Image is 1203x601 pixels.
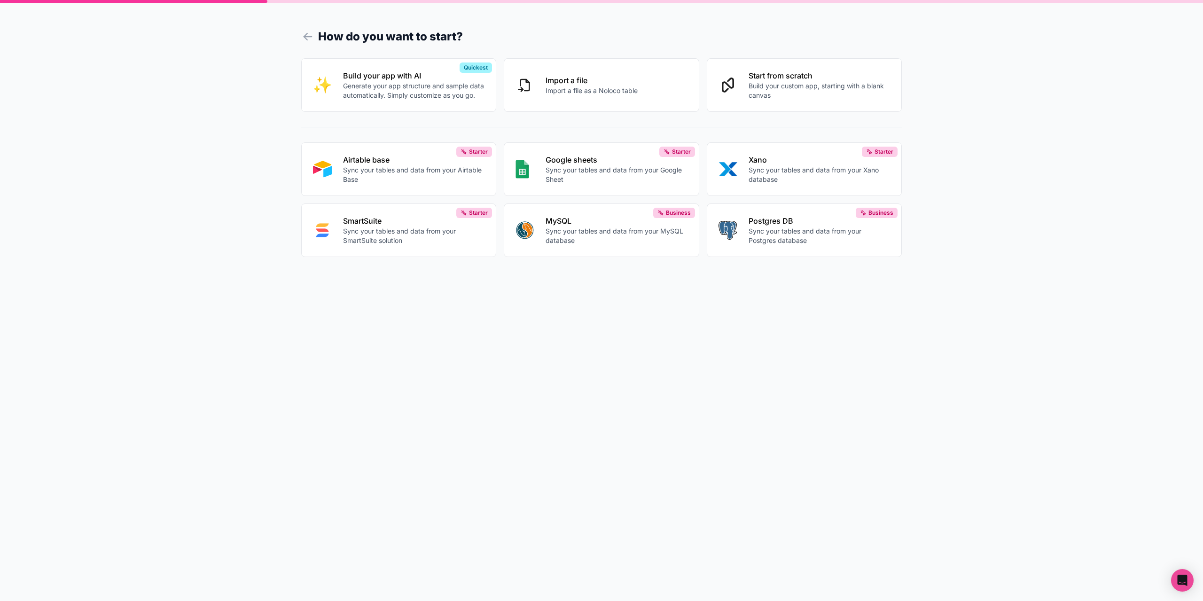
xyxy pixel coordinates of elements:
[749,154,891,165] p: Xano
[546,86,638,95] p: Import a file as a Noloco table
[707,203,902,257] button: POSTGRESPostgres DBSync your tables and data from your Postgres databaseBusiness
[546,226,687,245] p: Sync your tables and data from your MySQL database
[460,62,492,73] div: Quickest
[516,221,534,240] img: MYSQL
[672,148,691,156] span: Starter
[546,154,687,165] p: Google sheets
[749,215,891,226] p: Postgres DB
[313,160,332,179] img: AIRTABLE
[313,76,332,94] img: INTERNAL_WITH_AI
[343,154,485,165] p: Airtable base
[749,226,891,245] p: Sync your tables and data from your Postgres database
[301,28,902,45] h1: How do you want to start?
[707,58,902,112] button: Start from scratchBuild your custom app, starting with a blank canvas
[343,215,485,226] p: SmartSuite
[301,203,497,257] button: SMART_SUITESmartSuiteSync your tables and data from your SmartSuite solutionStarter
[343,165,485,184] p: Sync your tables and data from your Airtable Base
[875,148,893,156] span: Starter
[1171,569,1194,592] div: Open Intercom Messenger
[301,142,497,196] button: AIRTABLEAirtable baseSync your tables and data from your Airtable BaseStarter
[504,142,699,196] button: GOOGLE_SHEETSGoogle sheetsSync your tables and data from your Google SheetStarter
[343,70,485,81] p: Build your app with AI
[343,81,485,100] p: Generate your app structure and sample data automatically. Simply customize as you go.
[749,70,891,81] p: Start from scratch
[343,226,485,245] p: Sync your tables and data from your SmartSuite solution
[749,81,891,100] p: Build your custom app, starting with a blank canvas
[868,209,893,217] span: Business
[546,75,638,86] p: Import a file
[546,215,687,226] p: MySQL
[313,221,332,240] img: SMART_SUITE
[546,165,687,184] p: Sync your tables and data from your Google Sheet
[719,221,737,240] img: POSTGRES
[504,203,699,257] button: MYSQLMySQLSync your tables and data from your MySQL databaseBusiness
[719,160,737,179] img: XANO
[749,165,891,184] p: Sync your tables and data from your Xano database
[666,209,691,217] span: Business
[301,58,497,112] button: INTERNAL_WITH_AIBuild your app with AIGenerate your app structure and sample data automatically. ...
[516,160,529,179] img: GOOGLE_SHEETS
[707,142,902,196] button: XANOXanoSync your tables and data from your Xano databaseStarter
[469,209,488,217] span: Starter
[469,148,488,156] span: Starter
[504,58,699,112] button: Import a fileImport a file as a Noloco table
